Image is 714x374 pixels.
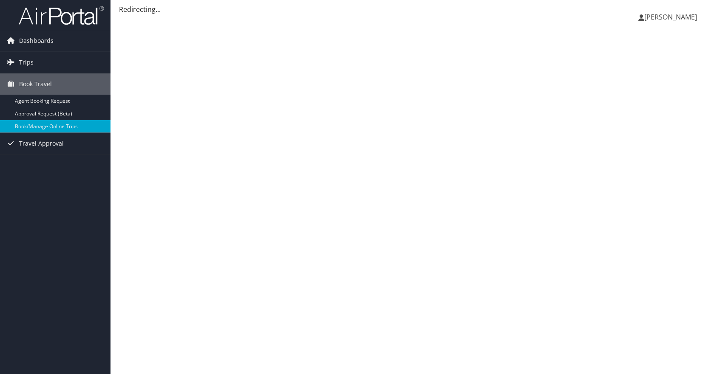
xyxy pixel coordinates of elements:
a: [PERSON_NAME] [638,4,705,30]
span: Trips [19,52,34,73]
div: Redirecting... [119,4,705,14]
span: Travel Approval [19,133,64,154]
span: Dashboards [19,30,54,51]
img: airportal-logo.png [19,6,104,25]
span: Book Travel [19,73,52,95]
span: [PERSON_NAME] [644,12,697,22]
